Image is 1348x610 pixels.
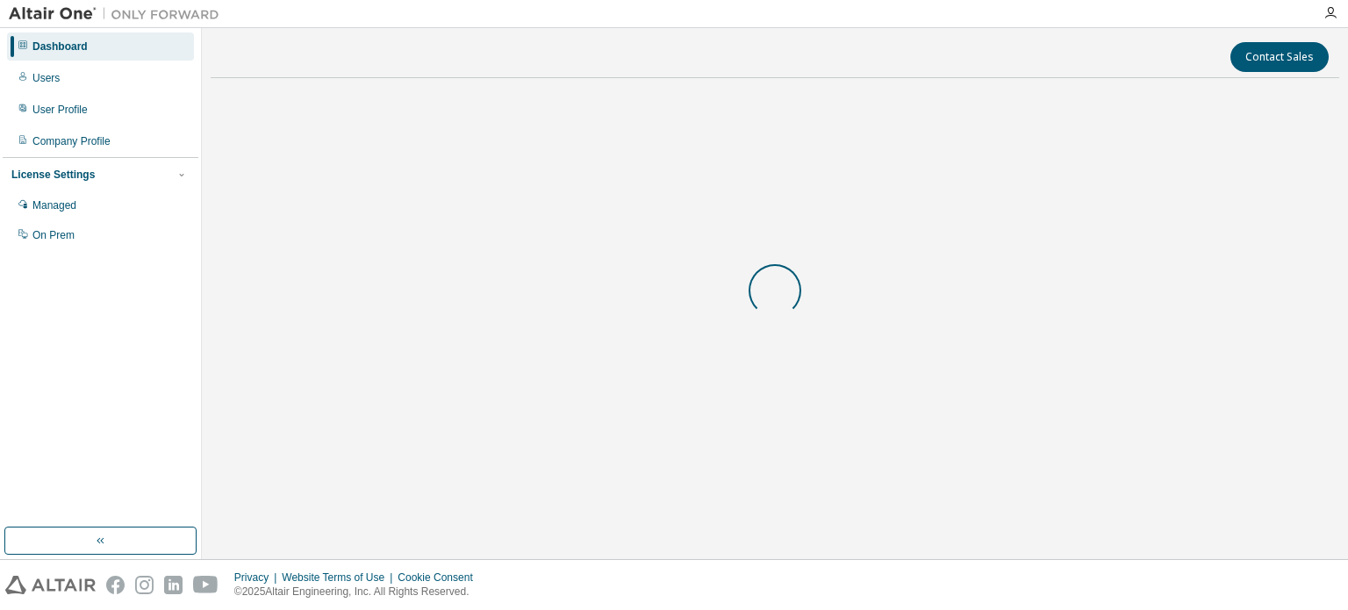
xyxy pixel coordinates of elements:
[32,228,75,242] div: On Prem
[32,198,76,212] div: Managed
[9,5,228,23] img: Altair One
[164,576,183,594] img: linkedin.svg
[11,168,95,182] div: License Settings
[32,39,88,54] div: Dashboard
[1230,42,1329,72] button: Contact Sales
[234,571,282,585] div: Privacy
[32,103,88,117] div: User Profile
[106,576,125,594] img: facebook.svg
[234,585,484,599] p: © 2025 Altair Engineering, Inc. All Rights Reserved.
[282,571,398,585] div: Website Terms of Use
[32,71,60,85] div: Users
[32,134,111,148] div: Company Profile
[135,576,154,594] img: instagram.svg
[193,576,219,594] img: youtube.svg
[398,571,483,585] div: Cookie Consent
[5,576,96,594] img: altair_logo.svg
